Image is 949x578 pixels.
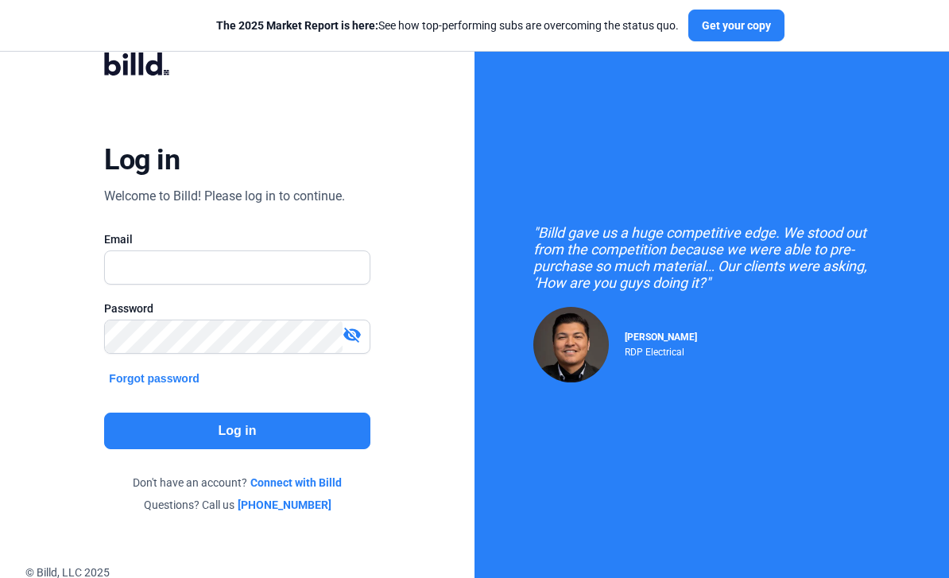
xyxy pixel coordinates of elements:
div: RDP Electrical [625,343,697,358]
a: Connect with Billd [250,475,342,491]
img: Raul Pacheco [533,307,609,382]
div: "Billd gave us a huge competitive edge. We stood out from the competition because we were able to... [533,224,891,291]
div: Don't have an account? [104,475,370,491]
div: See how top-performing subs are overcoming the status quo. [216,17,679,33]
span: [PERSON_NAME] [625,332,697,343]
span: The 2025 Market Report is here: [216,19,378,32]
button: Get your copy [688,10,784,41]
mat-icon: visibility_off [343,325,362,344]
div: Questions? Call us [104,497,370,513]
div: Welcome to Billd! Please log in to continue. [104,187,345,206]
div: Email [104,231,370,247]
button: Log in [104,413,370,449]
div: Password [104,301,370,316]
button: Forgot password [104,370,204,387]
div: Log in [104,142,180,177]
a: [PHONE_NUMBER] [238,497,331,513]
